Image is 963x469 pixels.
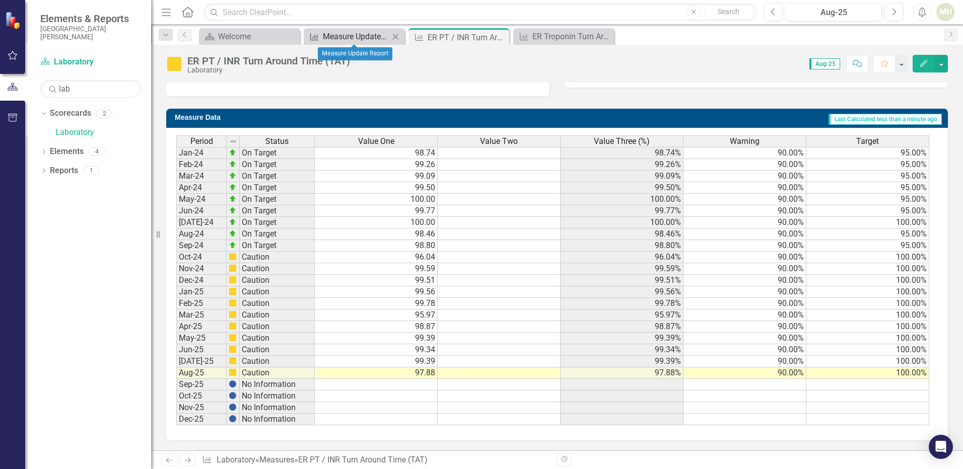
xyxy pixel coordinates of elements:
td: 95.00% [806,159,929,171]
td: 90.00% [683,356,806,367]
td: Caution [240,344,315,356]
td: On Target [240,240,315,252]
div: 2 [96,109,112,118]
img: cBAA0RP0Y6D5n+AAAAAElFTkSuQmCC [229,334,237,342]
td: 98.74 [315,147,438,159]
td: On Target [240,182,315,194]
img: cBAA0RP0Y6D5n+AAAAAElFTkSuQmCC [229,368,237,376]
td: Aug-24 [176,228,227,240]
td: 90.00% [683,182,806,194]
td: 99.39% [561,333,683,344]
span: Status [265,137,289,146]
span: Elements & Reports [40,13,141,25]
button: Aug-25 [786,3,882,21]
img: BgCOk07PiH71IgAAAABJRU5ErkJggg== [229,415,237,423]
td: Feb-24 [176,159,227,171]
td: 100.00% [806,333,929,344]
td: 99.09 [315,171,438,182]
td: 90.00% [683,228,806,240]
td: 98.80 [315,240,438,252]
td: 90.00% [683,344,806,356]
td: 97.88% [561,367,683,379]
button: MH [936,3,954,21]
td: Mar-24 [176,171,227,182]
td: 100.00% [806,275,929,286]
img: cBAA0RP0Y6D5n+AAAAAElFTkSuQmCC [229,322,237,330]
td: 95.97% [561,309,683,321]
td: 90.00% [683,240,806,252]
img: cBAA0RP0Y6D5n+AAAAAElFTkSuQmCC [229,264,237,272]
td: 95.00% [806,194,929,205]
span: Value Three (%) [594,137,650,146]
td: 98.74% [561,147,683,159]
td: Caution [240,275,315,286]
td: Apr-25 [176,321,227,333]
img: cBAA0RP0Y6D5n+AAAAAElFTkSuQmCC [229,299,237,307]
td: 99.59 [315,263,438,275]
td: 90.00% [683,194,806,205]
td: 90.00% [683,147,806,159]
td: 99.09% [561,171,683,182]
small: [GEOGRAPHIC_DATA][PERSON_NAME] [40,25,141,41]
td: 100.00% [806,252,929,263]
td: 95.00% [806,182,929,194]
div: Welcome [218,30,297,43]
td: 99.50% [561,182,683,194]
td: Nov-24 [176,263,227,275]
td: On Target [240,217,315,228]
td: Apr-24 [176,182,227,194]
span: Value One [358,137,394,146]
td: No Information [240,390,315,402]
img: BgCOk07PiH71IgAAAABJRU5ErkJggg== [229,380,237,388]
span: Aug-25 [809,58,840,69]
img: zOikAAAAAElFTkSuQmCC [229,172,237,180]
td: 98.87 [315,321,438,333]
td: 99.34 [315,344,438,356]
img: BgCOk07PiH71IgAAAABJRU5ErkJggg== [229,403,237,411]
td: 99.26 [315,159,438,171]
td: 99.39 [315,333,438,344]
td: 95.00% [806,240,929,252]
td: 100.00% [806,263,929,275]
td: 99.51 [315,275,438,286]
td: Jan-25 [176,286,227,298]
img: cBAA0RP0Y6D5n+AAAAAElFTkSuQmCC [229,345,237,353]
input: Search ClearPoint... [204,4,756,21]
td: Oct-24 [176,252,227,263]
div: » » [202,454,549,466]
td: No Information [240,414,315,425]
img: zOikAAAAAElFTkSuQmCC [229,218,237,226]
td: 100.00% [806,356,929,367]
td: 95.00% [806,171,929,182]
span: Target [856,137,879,146]
td: 90.00% [683,252,806,263]
td: 99.56% [561,286,683,298]
div: Aug-25 [789,7,878,19]
td: 90.00% [683,205,806,217]
img: cBAA0RP0Y6D5n+AAAAAElFTkSuQmCC [229,310,237,319]
td: No Information [240,402,315,414]
td: 100.00% [806,309,929,321]
span: Value Two [480,137,518,146]
td: Caution [240,356,315,367]
img: BgCOk07PiH71IgAAAABJRU5ErkJggg== [229,392,237,400]
td: On Target [240,228,315,240]
td: 100.00 [315,217,438,228]
td: On Target [240,171,315,182]
img: zOikAAAAAElFTkSuQmCC [229,206,237,214]
td: 95.00% [806,205,929,217]
img: cBAA0RP0Y6D5n+AAAAAElFTkSuQmCC [229,276,237,284]
td: 100.00% [561,194,683,205]
td: 90.00% [683,367,806,379]
td: On Target [240,159,315,171]
img: zOikAAAAAElFTkSuQmCC [229,160,237,168]
td: 100.00% [561,217,683,228]
td: 99.39% [561,356,683,367]
td: 97.88 [315,367,438,379]
td: 100.00 [315,194,438,205]
span: Search [718,8,739,16]
td: On Target [240,205,315,217]
td: 96.04% [561,252,683,263]
div: ER PT / INR Turn Around Time (TAT) [428,31,507,44]
td: 99.34% [561,344,683,356]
